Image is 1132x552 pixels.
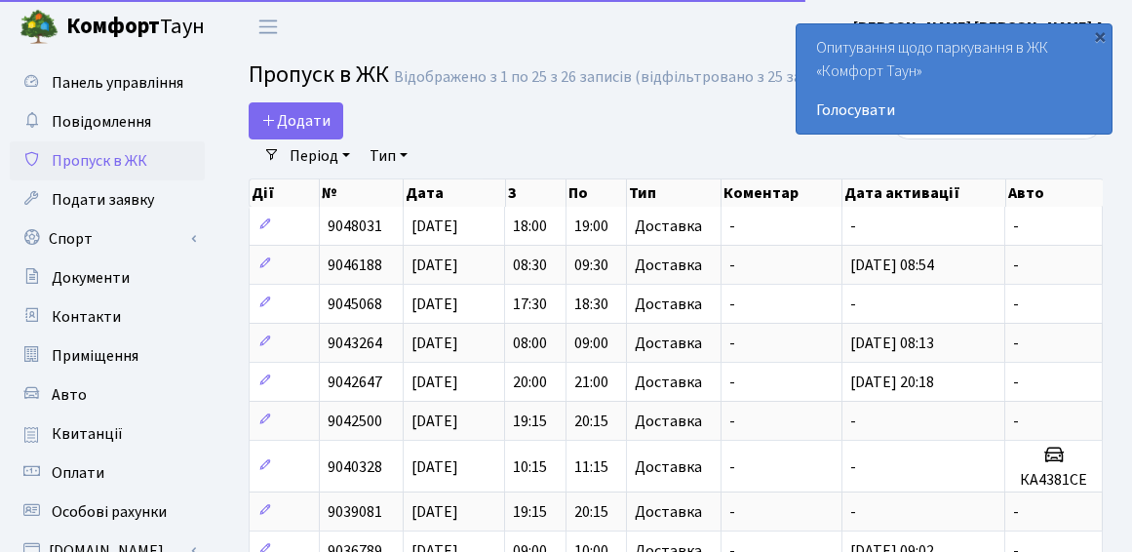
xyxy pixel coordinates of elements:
span: 09:00 [574,333,608,354]
a: Період [282,139,358,173]
span: 08:00 [513,333,547,354]
span: [DATE] [411,411,458,432]
span: 9040328 [328,456,382,478]
a: Пропуск в ЖК [10,141,205,180]
span: Доставка [635,257,702,273]
th: Дата активації [842,179,1005,207]
span: 9039081 [328,501,382,523]
a: Приміщення [10,336,205,375]
span: [DATE] [411,456,458,478]
span: - [850,294,856,315]
span: - [729,411,735,432]
th: Авто [1006,179,1104,207]
span: [DATE] [411,216,458,237]
th: Коментар [722,179,842,207]
span: Квитанції [52,423,123,445]
span: Таун [66,11,205,44]
span: 20:00 [513,372,547,393]
span: - [850,411,856,432]
a: Оплати [10,453,205,493]
span: Додати [261,110,331,132]
a: Особові рахунки [10,493,205,532]
span: - [1013,372,1019,393]
span: 11:15 [574,456,608,478]
a: Голосувати [816,99,1092,122]
span: [DATE] [411,333,458,354]
button: Переключити навігацію [244,11,293,43]
span: - [729,333,735,354]
th: Тип [627,179,722,207]
span: Доставка [635,459,702,475]
div: × [1090,26,1110,46]
a: Повідомлення [10,102,205,141]
span: - [729,216,735,237]
span: - [1013,333,1019,354]
span: - [1013,501,1019,523]
b: [PERSON_NAME] [PERSON_NAME] А. [853,17,1109,38]
a: Подати заявку [10,180,205,219]
span: [DATE] [411,372,458,393]
a: Авто [10,375,205,414]
span: Подати заявку [52,189,154,211]
span: Оплати [52,462,104,484]
span: Доставка [635,335,702,351]
span: 19:00 [574,216,608,237]
span: - [729,372,735,393]
span: - [729,501,735,523]
span: Доставка [635,296,702,312]
span: Доставка [635,218,702,234]
th: № [320,179,404,207]
span: Пропуск в ЖК [52,150,147,172]
a: [PERSON_NAME] [PERSON_NAME] А. [853,16,1109,39]
span: Пропуск в ЖК [249,58,389,92]
span: - [729,294,735,315]
img: logo.png [20,8,59,47]
span: 9045068 [328,294,382,315]
span: - [729,255,735,276]
span: - [1013,255,1019,276]
span: - [850,216,856,237]
span: Доставка [635,504,702,520]
a: Додати [249,102,343,139]
span: - [850,501,856,523]
span: [DATE] 20:18 [850,372,934,393]
span: - [850,456,856,478]
span: 17:30 [513,294,547,315]
a: Документи [10,258,205,297]
div: Відображено з 1 по 25 з 26 записів (відфільтровано з 25 записів). [394,68,846,87]
span: [DATE] [411,294,458,315]
span: - [1013,216,1019,237]
span: [DATE] [411,255,458,276]
span: 08:30 [513,255,547,276]
span: 10:15 [513,456,547,478]
th: З [506,179,566,207]
th: Дата [404,179,506,207]
th: Дії [250,179,320,207]
span: Особові рахунки [52,501,167,523]
span: 9048031 [328,216,382,237]
span: Доставка [635,414,702,429]
a: Контакти [10,297,205,336]
a: Квитанції [10,414,205,453]
span: 20:15 [574,411,608,432]
th: По [566,179,627,207]
span: [DATE] 08:54 [850,255,934,276]
a: Панель управління [10,63,205,102]
span: 20:15 [574,501,608,523]
span: 19:15 [513,411,547,432]
span: - [1013,411,1019,432]
a: Спорт [10,219,205,258]
span: Документи [52,267,130,289]
span: 18:00 [513,216,547,237]
span: 09:30 [574,255,608,276]
span: 19:15 [513,501,547,523]
span: Повідомлення [52,111,151,133]
span: 21:00 [574,372,608,393]
span: Приміщення [52,345,138,367]
span: 9043264 [328,333,382,354]
span: 9042500 [328,411,382,432]
div: Опитування щодо паркування в ЖК «Комфорт Таун» [797,24,1112,134]
span: Панель управління [52,72,183,94]
b: Комфорт [66,11,160,42]
span: 9046188 [328,255,382,276]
